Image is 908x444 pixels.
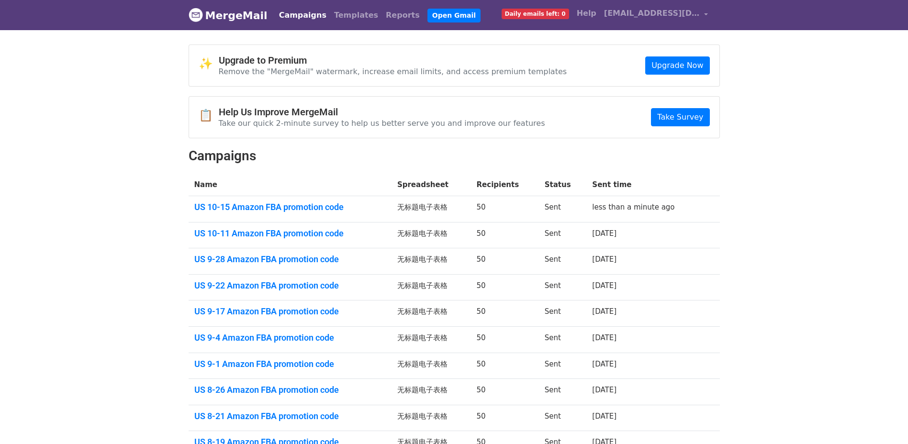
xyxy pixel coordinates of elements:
[392,196,471,222] td: 无标题电子表格
[219,55,567,66] h4: Upgrade to Premium
[392,327,471,353] td: 无标题电子表格
[592,412,617,421] a: [DATE]
[330,6,382,25] a: Templates
[392,222,471,248] td: 无标题电子表格
[392,274,471,300] td: 无标题电子表格
[199,109,219,122] span: 📋
[471,300,539,327] td: 50
[539,300,587,327] td: Sent
[219,118,545,128] p: Take our quick 2-minute survey to help us better serve you and improve our features
[194,333,386,343] a: US 9-4 Amazon FBA promotion code
[592,229,617,238] a: [DATE]
[539,196,587,222] td: Sent
[592,307,617,316] a: [DATE]
[539,405,587,431] td: Sent
[604,8,700,19] span: [EMAIL_ADDRESS][DOMAIN_NAME]
[275,6,330,25] a: Campaigns
[471,405,539,431] td: 50
[539,222,587,248] td: Sent
[471,196,539,222] td: 50
[471,174,539,196] th: Recipients
[645,56,709,75] a: Upgrade Now
[586,174,705,196] th: Sent time
[392,379,471,405] td: 无标题电子表格
[539,274,587,300] td: Sent
[194,306,386,317] a: US 9-17 Amazon FBA promotion code
[194,385,386,395] a: US 8-26 Amazon FBA promotion code
[194,254,386,265] a: US 9-28 Amazon FBA promotion code
[392,248,471,275] td: 无标题电子表格
[219,106,545,118] h4: Help Us Improve MergeMail
[194,359,386,369] a: US 9-1 Amazon FBA promotion code
[392,405,471,431] td: 无标题电子表格
[471,222,539,248] td: 50
[189,8,203,22] img: MergeMail logo
[194,411,386,422] a: US 8-21 Amazon FBA promotion code
[189,5,268,25] a: MergeMail
[539,174,587,196] th: Status
[471,274,539,300] td: 50
[471,353,539,379] td: 50
[194,280,386,291] a: US 9-22 Amazon FBA promotion code
[592,333,617,342] a: [DATE]
[189,174,392,196] th: Name
[471,379,539,405] td: 50
[382,6,424,25] a: Reports
[502,9,569,19] span: Daily emails left: 0
[219,67,567,77] p: Remove the "MergeMail" watermark, increase email limits, and access premium templates
[189,148,720,164] h2: Campaigns
[539,327,587,353] td: Sent
[539,248,587,275] td: Sent
[592,255,617,264] a: [DATE]
[392,174,471,196] th: Spreadsheet
[427,9,481,22] a: Open Gmail
[573,4,600,23] a: Help
[539,353,587,379] td: Sent
[498,4,573,23] a: Daily emails left: 0
[194,228,386,239] a: US 10-11 Amazon FBA promotion code
[592,281,617,290] a: [DATE]
[600,4,712,26] a: [EMAIL_ADDRESS][DOMAIN_NAME]
[392,353,471,379] td: 无标题电子表格
[471,327,539,353] td: 50
[651,108,709,126] a: Take Survey
[592,360,617,368] a: [DATE]
[194,202,386,212] a: US 10-15 Amazon FBA promotion code
[592,203,674,211] a: less than a minute ago
[392,300,471,327] td: 无标题电子表格
[539,379,587,405] td: Sent
[592,386,617,394] a: [DATE]
[471,248,539,275] td: 50
[199,57,219,71] span: ✨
